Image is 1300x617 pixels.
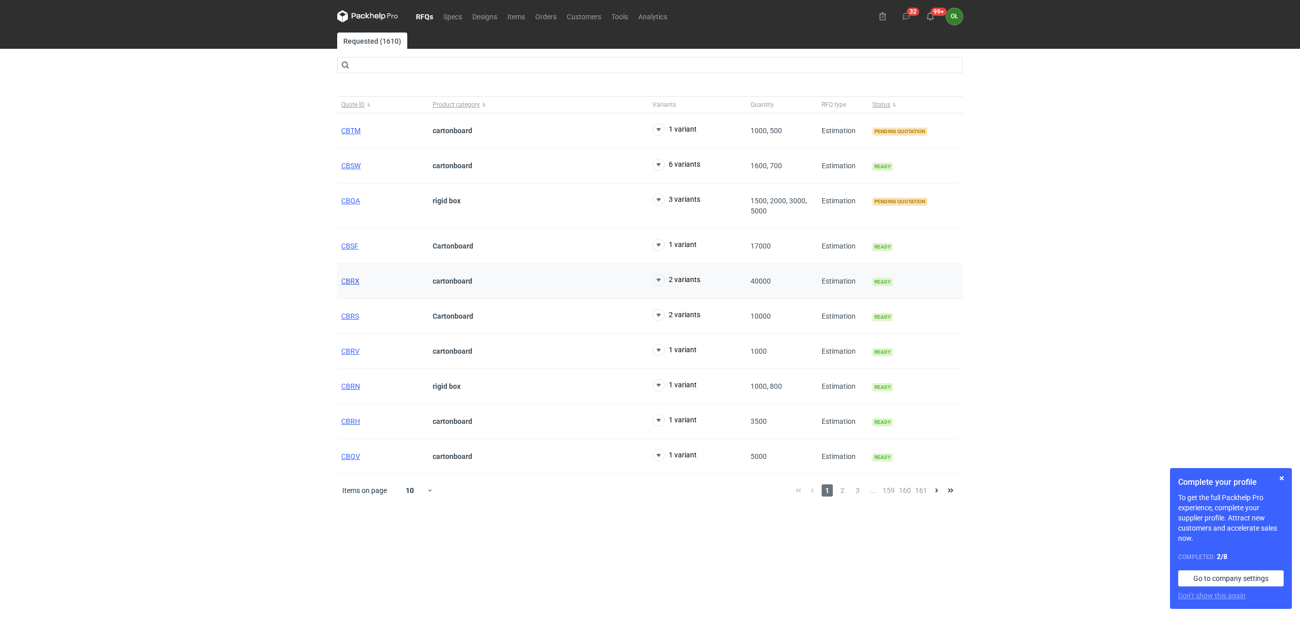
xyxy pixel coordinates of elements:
a: CBSF [341,242,359,250]
span: 1000, 800 [751,382,782,390]
button: 1 variant [653,344,697,356]
p: To get the full Packhelp Pro experience, complete your supplier profile. Attract new customers an... [1178,492,1284,543]
button: 1 variant [653,379,697,391]
a: Customers [562,10,606,22]
span: 2 [837,484,848,497]
strong: cartonboard [433,347,472,355]
span: 161 [915,484,927,497]
span: 3500 [751,417,767,425]
a: Specs [438,10,467,22]
div: Estimation [818,369,868,404]
strong: cartonboard [433,127,472,135]
button: Status [868,97,960,113]
a: CBRV [341,347,360,355]
h1: Complete your profile [1178,476,1284,488]
span: 1 [822,484,833,497]
a: CBRS [341,312,359,320]
span: 160 [899,484,911,497]
button: 2 variants [653,309,700,321]
div: Estimation [818,229,868,264]
div: Olga Łopatowicz [946,8,963,25]
span: 1600, 700 [751,162,782,170]
a: Designs [467,10,502,22]
strong: cartonboard [433,417,472,425]
a: CBQV [341,452,360,460]
div: Estimation [818,183,868,229]
svg: Packhelp Pro [337,10,398,22]
span: Ready [872,418,893,426]
span: 159 [883,484,895,497]
a: Tools [606,10,633,22]
div: Completed: [1178,551,1284,562]
div: Estimation [818,334,868,369]
div: Estimation [818,264,868,299]
span: 10000 [751,312,771,320]
strong: rigid box [433,197,461,205]
button: Quote ID [337,97,429,113]
div: Estimation [818,148,868,183]
div: Estimation [818,404,868,439]
a: Analytics [633,10,672,22]
span: 17000 [751,242,771,250]
button: 1 variant [653,239,697,251]
a: Orders [530,10,562,22]
button: Product category [429,97,648,113]
span: Pending quotation [872,198,927,206]
span: Status [872,101,890,109]
button: 1 variant [653,449,697,461]
button: Don’t show this again [1178,591,1246,601]
span: 1000 [751,347,767,355]
strong: Cartonboard [433,312,473,320]
button: OŁ [946,8,963,25]
a: RFQs [411,10,438,22]
a: CBSW [341,162,361,170]
a: CBTM [341,127,361,135]
span: Items on page [342,485,387,496]
span: Ready [872,313,893,321]
a: CBRX [341,277,360,285]
span: ... [867,484,879,497]
a: Items [502,10,530,22]
strong: cartonboard [433,452,472,460]
span: 3 [852,484,863,497]
button: 6 variants [653,159,700,171]
span: Ready [872,243,893,251]
button: 3 variants [653,194,700,206]
button: 99+ [922,8,938,24]
span: Quote ID [341,101,365,109]
button: 1 variant [653,124,697,136]
a: Go to company settings [1178,570,1284,587]
span: RFQ type [822,101,846,109]
span: Pending quotation [872,128,927,136]
span: Ready [872,383,893,391]
strong: 2 / 8 [1217,552,1227,561]
button: Skip for now [1276,472,1288,484]
span: Variants [653,101,676,109]
a: Requested (1610) [337,33,407,49]
span: Quantity [751,101,774,109]
strong: cartonboard [433,277,472,285]
span: Ready [872,348,893,356]
div: 10 [394,483,427,498]
span: Ready [872,163,893,171]
a: CBRH [341,417,360,425]
button: 2 variants [653,274,700,286]
div: Estimation [818,439,868,474]
strong: cartonboard [433,162,472,170]
span: 1500, 2000, 3000, 5000 [751,197,807,215]
span: CBRN [341,382,360,390]
span: 40000 [751,277,771,285]
a: CBQA [341,197,360,205]
div: Estimation [818,299,868,334]
button: 1 variant [653,414,697,426]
